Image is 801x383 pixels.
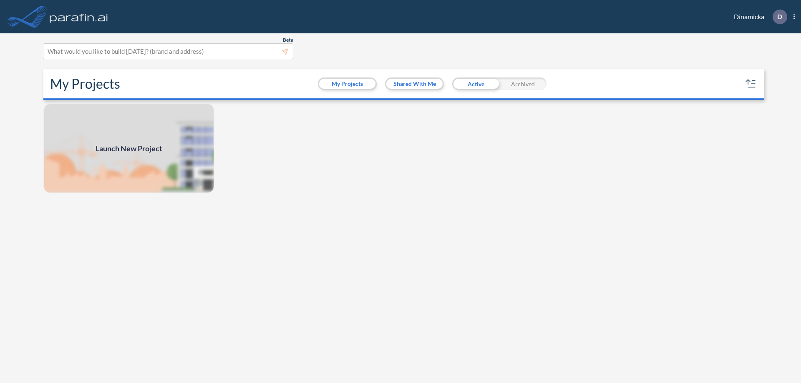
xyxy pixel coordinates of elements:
[744,77,758,90] button: sort
[96,143,162,154] span: Launch New Project
[386,79,443,89] button: Shared With Me
[319,79,375,89] button: My Projects
[452,78,499,90] div: Active
[499,78,547,90] div: Archived
[48,8,110,25] img: logo
[777,13,782,20] p: D
[50,76,120,92] h2: My Projects
[43,103,214,193] a: Launch New Project
[721,10,795,24] div: Dinamicka
[283,37,293,43] span: Beta
[43,103,214,193] img: add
